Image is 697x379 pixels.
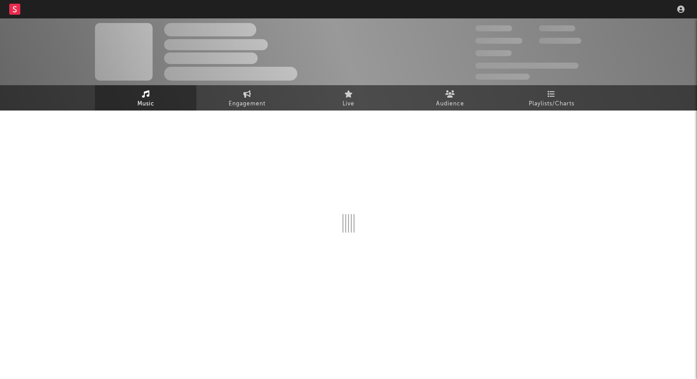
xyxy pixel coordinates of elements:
[539,38,581,44] span: 1,000,000
[95,85,196,111] a: Music
[475,63,579,69] span: 50,000,000 Monthly Listeners
[475,38,522,44] span: 50,000,000
[475,50,512,56] span: 100,000
[229,99,266,110] span: Engagement
[475,74,530,80] span: Jump Score: 85.0
[137,99,154,110] span: Music
[343,99,354,110] span: Live
[298,85,399,111] a: Live
[501,85,602,111] a: Playlists/Charts
[196,85,298,111] a: Engagement
[399,85,501,111] a: Audience
[529,99,574,110] span: Playlists/Charts
[436,99,464,110] span: Audience
[475,25,512,31] span: 300,000
[539,25,575,31] span: 100,000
